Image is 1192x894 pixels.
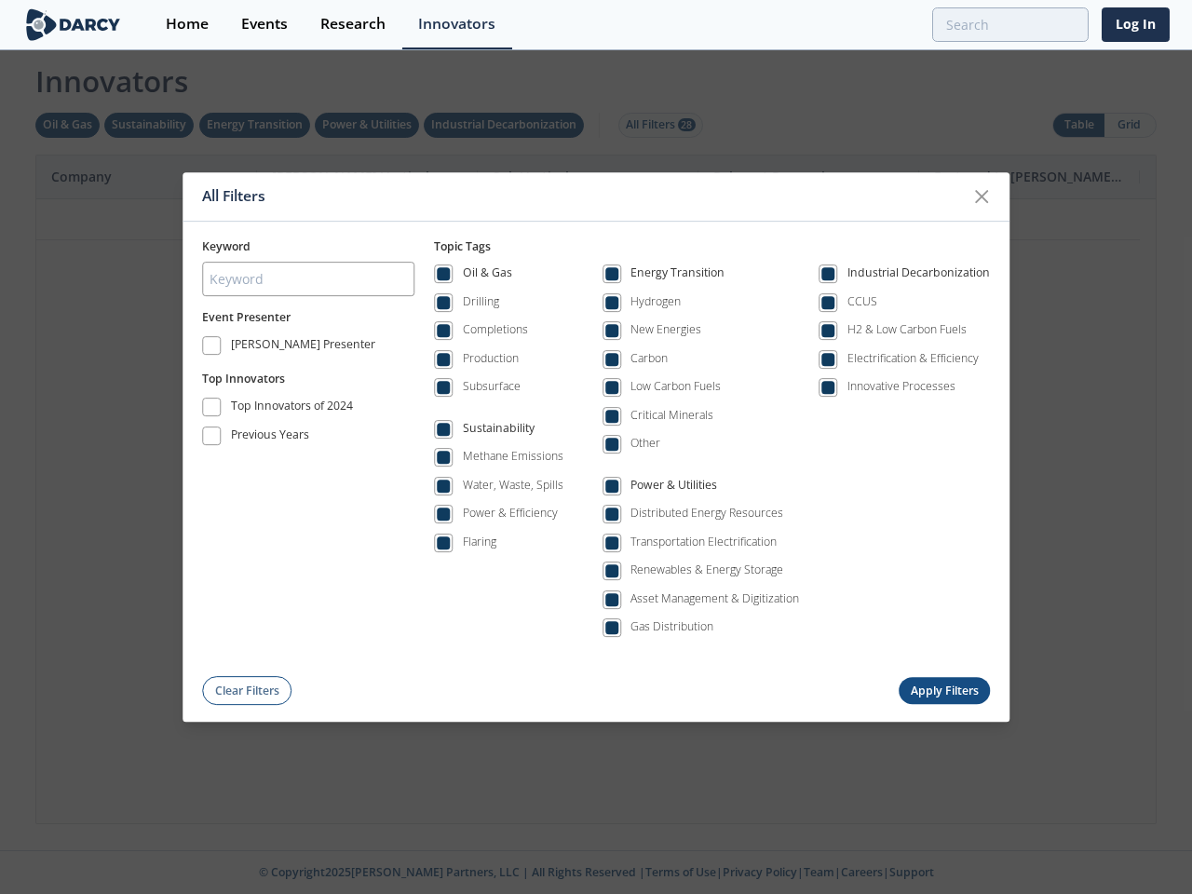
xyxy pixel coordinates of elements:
div: Low Carbon Fuels [630,379,721,396]
div: Critical Minerals [630,407,713,424]
div: Hydrogen [630,293,681,310]
input: Advanced Search [932,7,1089,42]
div: Events [241,17,288,32]
div: Carbon [630,350,668,367]
input: Keyword [202,262,414,296]
div: Production [463,350,519,367]
img: logo-wide.svg [22,8,124,41]
div: Renewables & Energy Storage [630,562,783,579]
span: Event Presenter [202,309,291,325]
a: Log In [1102,7,1170,42]
div: Previous Years [231,427,309,449]
div: All Filters [202,179,964,214]
div: Flaring [463,534,496,550]
div: Gas Distribution [630,619,713,636]
span: Topic Tags [434,238,491,254]
button: Event Presenter [202,309,291,326]
div: CCUS [847,293,877,310]
div: Top Innovators of 2024 [231,398,353,420]
span: Keyword [202,238,251,254]
div: Oil & Gas [463,265,512,288]
div: Power & Efficiency [463,506,558,522]
div: [PERSON_NAME] Presenter [231,336,375,359]
div: Energy Transition [630,265,725,288]
button: Top Innovators [202,371,285,387]
div: Asset Management & Digitization [630,590,799,607]
div: H2 & Low Carbon Fuels [847,322,967,339]
div: Subsurface [463,379,521,396]
button: Apply Filters [899,678,990,705]
div: Completions [463,322,528,339]
div: Distributed Energy Resources [630,506,783,522]
div: Other [630,436,660,453]
div: New Energies [630,322,701,339]
div: Industrial Decarbonization [847,265,990,288]
div: Innovators [418,17,495,32]
div: Drilling [463,293,499,310]
button: Clear Filters [202,677,291,706]
div: Electrification & Efficiency [847,350,979,367]
div: Power & Utilities [630,477,717,499]
div: Transportation Electrification [630,534,777,550]
div: Home [166,17,209,32]
div: Research [320,17,386,32]
iframe: chat widget [1114,819,1173,875]
div: Methane Emissions [463,449,563,466]
div: Sustainability [463,420,535,442]
div: Innovative Processes [847,379,955,396]
div: Water, Waste, Spills [463,477,563,494]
